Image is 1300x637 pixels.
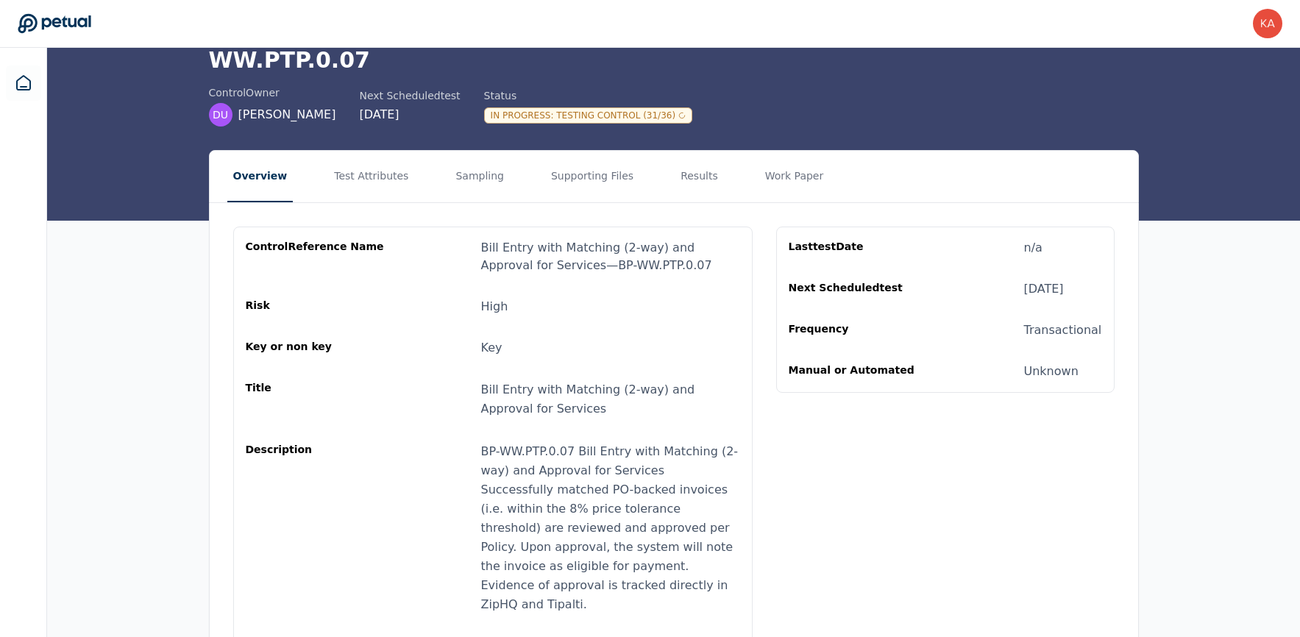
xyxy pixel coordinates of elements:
[481,382,695,416] span: Bill Entry with Matching (2-way) and Approval for Services
[484,88,693,103] div: Status
[209,85,336,100] div: control Owner
[759,151,830,202] button: Work Paper
[246,339,387,357] div: Key or non key
[1024,321,1102,339] div: Transactional
[1024,239,1043,257] div: n/a
[246,380,387,419] div: Title
[675,151,724,202] button: Results
[238,106,336,124] span: [PERSON_NAME]
[789,280,930,298] div: Next Scheduled test
[246,298,387,316] div: Risk
[481,442,740,614] div: BP-WW.PTP.0.07 Bill Entry with Matching (2-way) and Approval for Services Successfully matched PO...
[545,151,639,202] button: Supporting Files
[481,298,508,316] div: High
[481,339,502,357] div: Key
[6,65,41,101] a: Dashboard
[1253,9,1282,38] img: karen.yeung@toasttab.com
[18,13,91,34] a: Go to Dashboard
[484,107,693,124] div: In Progress : Testing Control (31/36)
[213,107,228,122] span: DU
[481,239,740,274] div: Bill Entry with Matching (2-way) and Approval for Services — BP-WW.PTP.0.07
[227,151,294,202] button: Overview
[789,321,930,339] div: Frequency
[1024,363,1079,380] div: Unknown
[359,106,460,124] div: [DATE]
[789,239,930,257] div: Last test Date
[1024,280,1064,298] div: [DATE]
[450,151,510,202] button: Sampling
[246,442,387,614] div: Description
[789,363,930,380] div: Manual or Automated
[246,239,387,274] div: control Reference Name
[210,151,1138,202] nav: Tabs
[359,88,460,103] div: Next Scheduled test
[328,151,414,202] button: Test Attributes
